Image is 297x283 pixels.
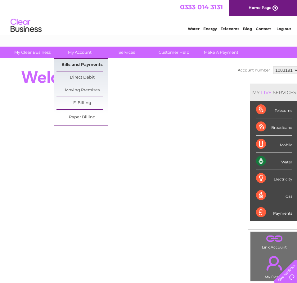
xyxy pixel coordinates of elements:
a: Services [101,47,152,58]
a: . [252,233,296,244]
a: Blog [243,26,252,31]
div: Broadband [256,118,292,135]
a: . [252,252,296,274]
a: 0333 014 3131 [180,3,223,11]
a: Make A Payment [196,47,247,58]
td: Account number [236,65,272,75]
a: Moving Premises [56,84,108,97]
div: Gas [256,187,292,204]
div: Telecoms [256,101,292,118]
img: logo.png [10,16,42,35]
a: Customer Help [148,47,200,58]
a: Bills and Payments [56,59,108,71]
a: E-Billing [56,97,108,109]
a: Contact [256,26,271,31]
a: My Clear Business [7,47,58,58]
div: LIVE [260,89,273,95]
a: Water [188,26,200,31]
div: Payments [256,204,292,221]
div: Mobile [256,136,292,153]
a: My Account [54,47,105,58]
a: Telecoms [221,26,239,31]
a: Paper Billing [56,111,108,124]
div: Water [256,153,292,170]
div: Electricity [256,170,292,187]
div: Clear Business is a trading name of Verastar Limited (registered in [GEOGRAPHIC_DATA] No. 3667643... [2,3,295,30]
a: Direct Debit [56,71,108,84]
a: Log out [277,26,291,31]
a: Energy [203,26,217,31]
